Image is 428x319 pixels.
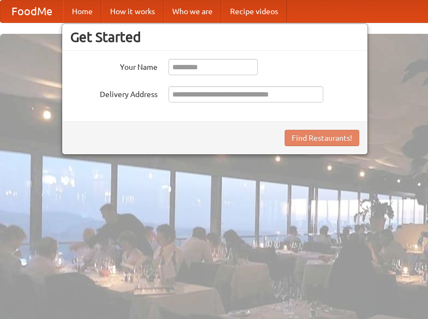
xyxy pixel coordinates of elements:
[101,1,164,22] a: How it works
[70,29,359,45] h3: Get Started
[285,130,359,146] button: Find Restaurants!
[221,1,287,22] a: Recipe videos
[70,86,158,100] label: Delivery Address
[70,59,158,73] label: Your Name
[164,1,221,22] a: Who we are
[63,1,101,22] a: Home
[1,1,63,22] a: FoodMe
